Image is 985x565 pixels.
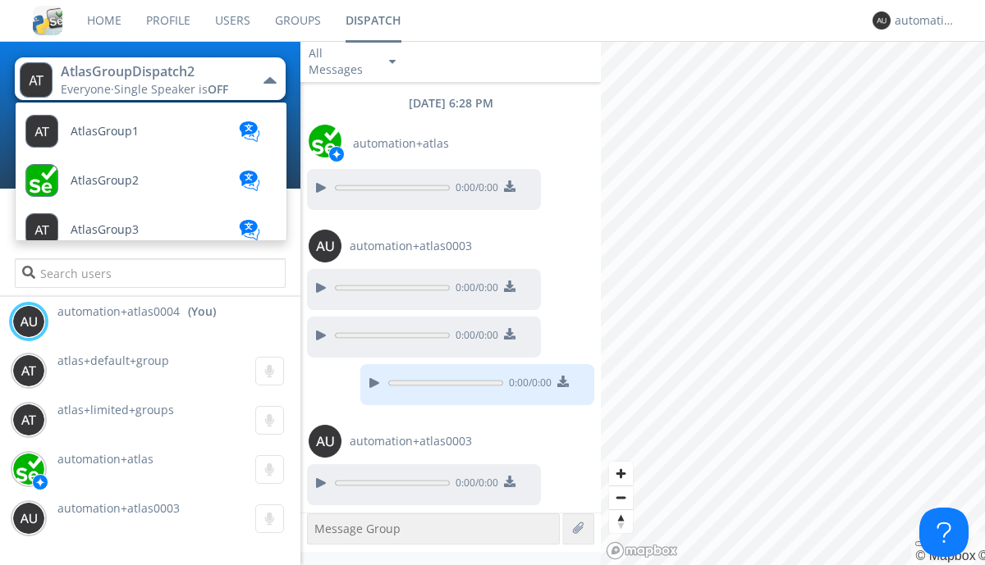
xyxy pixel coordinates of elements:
[237,171,262,191] img: translation-blue.svg
[57,451,153,467] span: automation+atlas
[504,476,515,487] img: download media button
[450,328,498,346] span: 0:00 / 0:00
[61,81,245,98] div: Everyone ·
[15,102,287,241] ul: AtlasGroupDispatch2Everyone·Single Speaker isOFF
[57,353,169,368] span: atlas+default+group
[188,303,216,320] div: (You)
[606,541,678,560] a: Mapbox logo
[609,462,633,485] button: Zoom in
[20,62,53,98] img: 373638.png
[57,402,174,417] span: atlas+limited+groups
[71,175,139,187] span: AtlasGroup2
[57,303,180,320] span: automation+atlas0004
[350,238,472,254] span: automation+atlas0003
[309,230,341,262] img: 373638.png
[919,508,969,557] iframe: Toggle Customer Support
[609,485,633,509] button: Zoom out
[71,125,139,138] span: AtlasGroup1
[57,500,180,516] span: automation+atlas0003
[350,433,472,449] span: automation+atlas0003
[12,502,45,535] img: 373638.png
[353,135,449,152] span: automation+atlas
[300,95,601,112] div: [DATE] 6:28 PM
[208,81,228,97] span: OFF
[895,12,956,29] div: automation+atlas0004
[389,60,396,64] img: caret-down-sm.svg
[33,6,62,35] img: cddb5a64eb264b2086981ab96f4c1ba7
[504,328,515,339] img: download media button
[504,280,515,292] img: download media button
[915,549,975,563] a: Mapbox
[15,258,285,288] input: Search users
[114,81,228,97] span: Single Speaker is
[309,125,341,157] img: d2d01cd9b4174d08988066c6d424eccd
[450,180,498,198] span: 0:00 / 0:00
[61,62,245,81] div: AtlasGroupDispatch2
[609,509,633,533] button: Reset bearing to north
[873,11,891,30] img: 373638.png
[309,425,341,458] img: 373638.png
[450,280,498,298] span: 0:00 / 0:00
[915,541,928,546] button: Toggle attribution
[12,403,45,436] img: 373638.png
[309,45,374,78] div: All Messages
[15,57,285,100] button: AtlasGroupDispatch2Everyone·Single Speaker isOFF
[12,354,45,387] img: 373638.png
[557,376,569,387] img: download media button
[71,224,139,236] span: AtlasGroup3
[12,453,45,485] img: d2d01cd9b4174d08988066c6d424eccd
[12,305,45,338] img: 373638.png
[609,486,633,509] span: Zoom out
[237,121,262,142] img: translation-blue.svg
[237,220,262,240] img: translation-blue.svg
[450,476,498,494] span: 0:00 / 0:00
[504,180,515,192] img: download media button
[503,376,552,394] span: 0:00 / 0:00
